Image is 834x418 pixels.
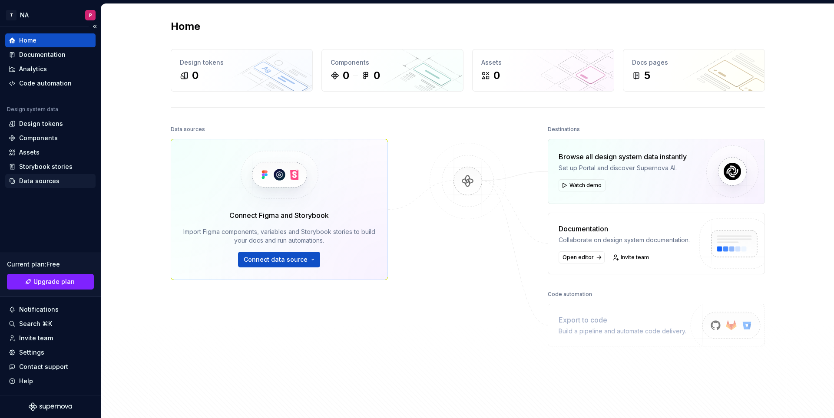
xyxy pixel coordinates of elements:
div: Code automation [548,288,592,300]
div: Data sources [171,123,205,135]
div: Data sources [19,177,60,185]
a: Settings [5,346,96,359]
div: P [89,12,92,19]
a: Design tokens0 [171,49,313,92]
a: Data sources [5,174,96,188]
div: 0 [374,69,380,82]
a: Assets0 [472,49,614,92]
a: Upgrade plan [7,274,94,290]
div: Import Figma components, variables and Storybook stories to build your docs and run automations. [183,227,375,245]
a: Design tokens [5,117,96,131]
div: Export to code [559,315,686,325]
button: Notifications [5,303,96,316]
div: Search ⌘K [19,319,52,328]
span: Open editor [563,254,594,261]
div: Assets [481,58,605,67]
div: Components [331,58,454,67]
div: Code automation [19,79,72,88]
button: TNAP [2,6,99,24]
div: Current plan : Free [7,260,94,269]
button: Search ⌘K [5,317,96,331]
a: Assets [5,145,96,159]
div: Components [19,134,58,142]
span: Watch demo [569,182,602,189]
div: Help [19,377,33,385]
div: Notifications [19,305,59,314]
button: Contact support [5,360,96,374]
svg: Supernova Logo [29,402,72,411]
div: 0 [493,69,500,82]
div: Docs pages [632,58,756,67]
div: Storybook stories [19,162,73,171]
div: Home [19,36,36,45]
div: 0 [192,69,199,82]
div: Assets [19,148,40,157]
span: Upgrade plan [33,277,75,286]
a: Components00 [321,49,463,92]
div: NA [20,11,29,20]
a: Home [5,33,96,47]
button: Connect data source [238,252,320,267]
div: Set up Portal and discover Supernova AI. [559,164,687,172]
a: Invite team [610,251,653,263]
div: Collaborate on design system documentation. [559,236,690,244]
a: Docs pages5 [623,49,765,92]
div: Design tokens [19,119,63,128]
button: Watch demo [559,179,606,191]
div: Contact support [19,362,68,371]
a: Code automation [5,76,96,90]
div: Destinations [548,123,580,135]
div: Documentation [559,224,690,234]
div: Design tokens [180,58,304,67]
div: Design system data [7,106,58,113]
div: 5 [644,69,650,82]
a: Open editor [559,251,605,263]
div: Connect Figma and Storybook [229,210,329,221]
a: Documentation [5,48,96,62]
span: Connect data source [244,255,308,264]
button: Help [5,374,96,388]
div: 0 [343,69,349,82]
div: T [6,10,17,20]
div: Analytics [19,65,47,73]
a: Invite team [5,331,96,345]
div: Settings [19,348,44,357]
button: Collapse sidebar [89,20,101,33]
div: Build a pipeline and automate code delivery. [559,327,686,336]
a: Components [5,131,96,145]
h2: Home [171,20,200,33]
div: Invite team [19,334,53,342]
a: Storybook stories [5,160,96,174]
div: Browse all design system data instantly [559,151,687,162]
a: Analytics [5,62,96,76]
div: Documentation [19,50,66,59]
span: Invite team [621,254,649,261]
